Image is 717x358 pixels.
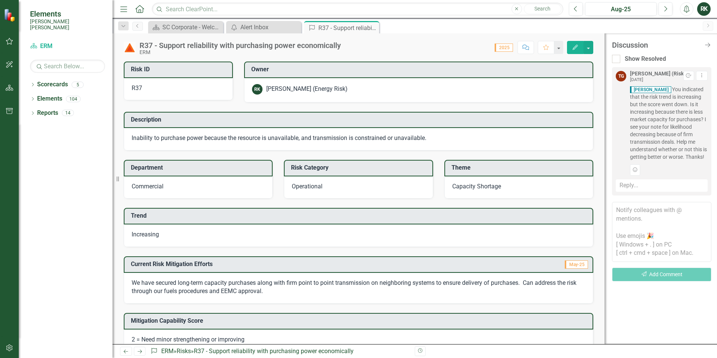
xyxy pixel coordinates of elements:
span: [PERSON_NAME] [630,86,671,93]
h3: Trend [131,212,589,219]
div: R37 - Support reliability with purchasing power economically [139,41,341,50]
span: Search [534,6,550,12]
a: ERM [161,347,174,355]
div: Alert Inbox [240,23,299,32]
span: May-25 [565,260,588,269]
div: » » [150,347,409,356]
span: Operational [292,183,322,190]
small: [PERSON_NAME] [PERSON_NAME] [30,18,105,31]
span: Commercial [132,183,163,190]
a: Risks [177,347,191,355]
span: We have secured long-term capacity purchases along with firm point to point transmission on neigh... [132,279,576,295]
div: Show Resolved [625,55,666,63]
a: Scorecards [37,80,68,89]
small: [DATE] [630,77,643,82]
span: Elements [30,9,105,18]
div: 5 [72,81,84,88]
div: Aug-25 [588,5,654,14]
span: Capacity Shortage [452,183,501,190]
div: SC Corporate - Welcome to ClearPoint [162,23,221,32]
span: Increasing [132,231,159,238]
div: Discussion [612,41,700,49]
img: Alert [124,42,136,54]
div: 14 [62,110,74,116]
button: Aug-25 [585,2,657,16]
h3: Description [131,116,589,123]
input: Search ClearPoint... [152,3,563,16]
span: R37 [132,84,142,92]
input: Search Below... [30,60,105,73]
a: Elements [37,95,62,103]
button: Add Comment [612,268,711,281]
button: Search [524,4,561,14]
h3: Mitigation Capability Score [131,317,589,324]
div: [PERSON_NAME] (Energy Risk) [266,85,348,93]
h3: Theme [451,164,589,171]
div: RK [252,84,262,95]
h3: Department [131,164,268,171]
div: R37 - Support reliability with purchasing power economically [318,23,377,33]
div: 104 [66,96,81,102]
a: ERM [30,42,105,51]
h3: Current Risk Mitigation Efforts [131,261,485,268]
a: Alert Inbox [228,23,299,32]
button: RK [697,2,711,16]
a: SC Corporate - Welcome to ClearPoint [150,23,221,32]
a: Reports [37,109,58,117]
h3: Owner [251,66,589,73]
img: ClearPoint Strategy [4,9,17,22]
div: Reply... [616,179,708,192]
div: ERM [139,50,341,55]
div: TG [616,71,626,81]
span: 2025 [495,44,513,52]
h3: Risk Category [291,164,428,171]
p: Inability to purchase power because the resource is unavailable, and transmission is constrained ... [132,134,585,143]
span: You indicated that the risk trend is increasing but the score went down. Is it increasing because... [630,86,708,161]
h3: Risk ID [131,66,228,73]
div: R37 - Support reliability with purchasing power economically [194,347,354,355]
span: 2 = Need minor strengthening or improving [132,336,244,343]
